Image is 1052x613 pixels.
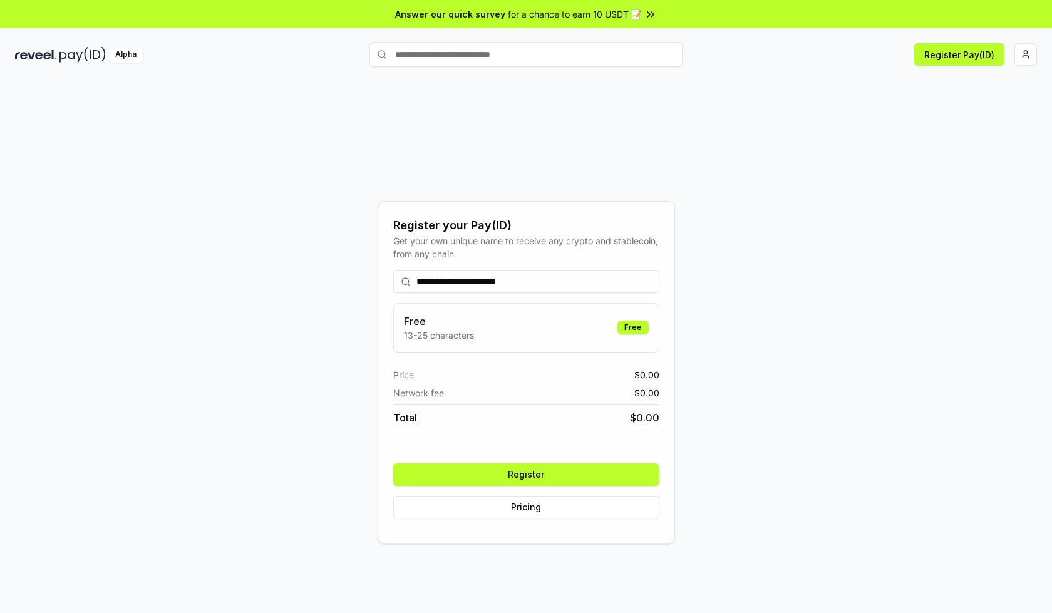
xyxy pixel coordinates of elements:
span: for a chance to earn 10 USDT 📝 [508,8,642,21]
h3: Free [404,314,474,329]
div: Free [617,321,649,334]
button: Register Pay(ID) [914,43,1004,66]
p: 13-25 characters [404,329,474,342]
span: $ 0.00 [630,410,659,425]
button: Pricing [393,496,659,518]
button: Register [393,463,659,486]
div: Get your own unique name to receive any crypto and stablecoin, from any chain [393,234,659,260]
div: Alpha [108,47,143,63]
span: Price [393,368,414,381]
img: pay_id [59,47,106,63]
div: Register your Pay(ID) [393,217,659,234]
span: Total [393,410,417,425]
span: Answer our quick survey [395,8,505,21]
img: reveel_dark [15,47,57,63]
span: Network fee [393,386,444,399]
span: $ 0.00 [634,368,659,381]
span: $ 0.00 [634,386,659,399]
